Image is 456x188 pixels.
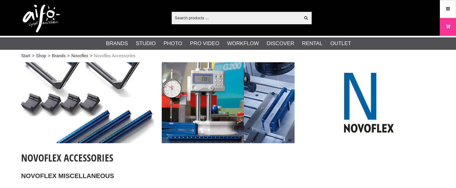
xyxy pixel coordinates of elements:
[164,40,182,48] a: Photo
[302,40,323,48] a: Rental
[227,40,259,48] a: Workflow
[162,62,295,143] img: Ad:002 ban-novoflex-002.jpg
[21,62,154,143] img: Ad:001 ban-novoflex-001.jpg
[330,40,351,48] a: Outlet
[23,5,60,33] img: logo.png
[302,62,435,143] img: Ad:003 ban-novoflex-logga.jpg
[32,53,35,59] span: >
[52,53,66,59] a: Brands
[94,53,135,59] span: Novoflex Accessories
[71,53,88,59] a: Novoflex
[90,53,92,59] span: >
[190,40,219,48] a: Pro Video
[136,40,156,48] a: Studio
[67,53,70,59] span: >
[172,13,300,22] input: Search products ...
[21,53,30,59] a: Start
[21,172,260,181] h2: NOVOFLEX MISCELLANEOUS
[267,40,294,48] a: Discover
[48,53,50,59] span: >
[106,40,128,48] a: Brands
[21,151,260,165] h1: Novoflex Accessories
[36,53,46,59] a: Shop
